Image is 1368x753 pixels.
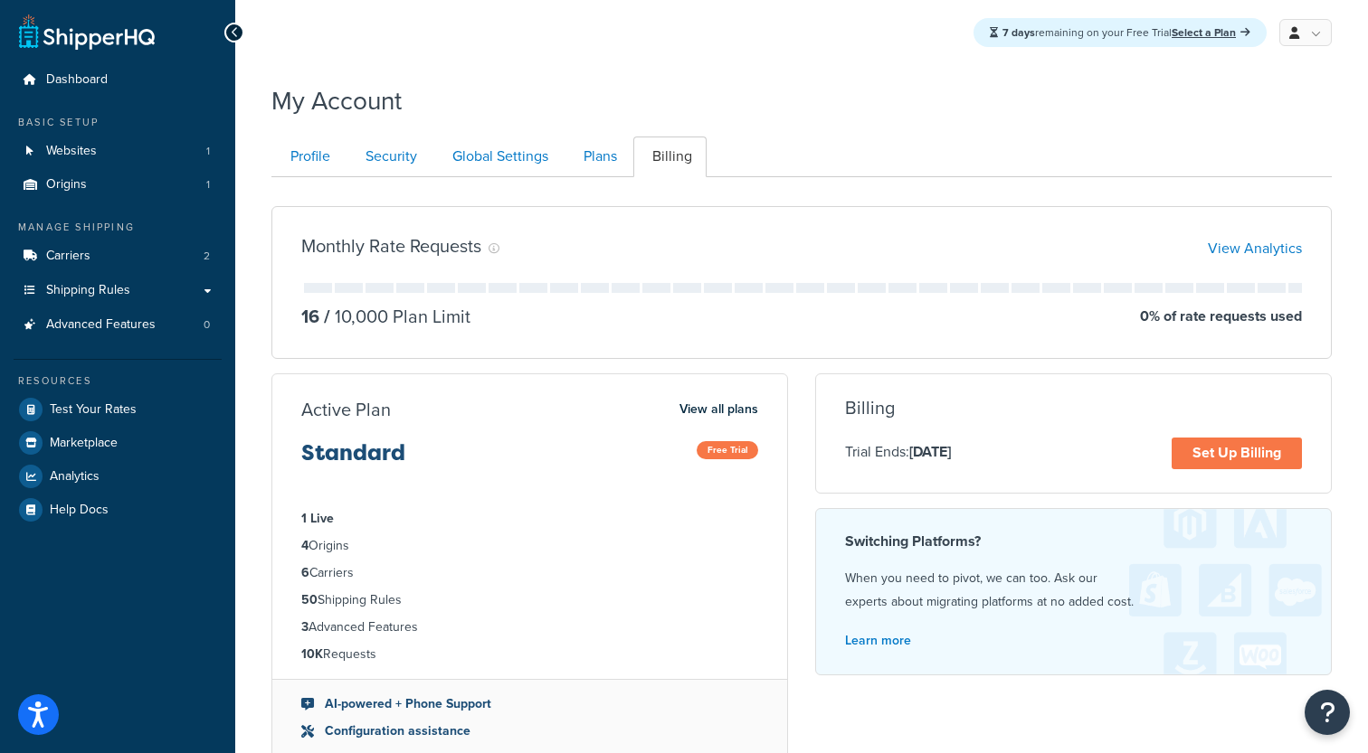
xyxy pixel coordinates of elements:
[301,536,309,555] strong: 4
[19,14,155,50] a: ShipperHQ Home
[974,18,1267,47] div: remaining on your Free Trial
[14,427,222,459] a: Marketplace
[301,400,391,419] h3: Active Plan
[301,617,309,636] strong: 3
[14,373,222,389] div: Resources
[319,304,470,329] p: 10,000 Plan Limit
[697,441,758,459] span: Free Trial
[845,631,911,650] a: Learn more
[14,240,222,273] a: Carriers 2
[14,308,222,342] a: Advanced Features 0
[14,393,222,426] a: Test Your Rates
[301,590,318,609] strong: 50
[1172,438,1302,469] a: Set Up Billing
[301,590,758,610] li: Shipping Rules
[301,721,758,741] li: Configuration assistance
[301,536,758,556] li: Origins
[845,531,1302,552] h4: Switching Platforms?
[204,317,210,333] span: 0
[14,135,222,168] a: Websites 1
[14,135,222,168] li: Websites
[301,563,309,582] strong: 6
[46,177,87,193] span: Origins
[14,494,222,526] a: Help Docs
[845,567,1302,614] p: When you need to pivot, we can too. Ask our experts about migrating platforms at no added cost.
[14,220,222,235] div: Manage Shipping
[204,249,210,264] span: 2
[633,136,707,177] a: Billing
[46,283,130,298] span: Shipping Rules
[50,503,109,518] span: Help Docs
[46,317,156,333] span: Advanced Features
[324,303,330,330] span: /
[301,645,323,664] strong: 10K
[46,249,90,264] span: Carriers
[14,168,222,202] a: Origins 1
[50,436,118,451] span: Marketplace
[679,398,758,421] a: View all plans
[301,563,758,583] li: Carriers
[1172,24,1250,41] a: Select a Plan
[1140,304,1302,329] p: 0 % of rate requests used
[271,136,345,177] a: Profile
[14,274,222,307] a: Shipping Rules
[301,236,481,256] h3: Monthly Rate Requests
[845,440,951,464] p: Trial Ends:
[14,308,222,342] li: Advanced Features
[206,144,210,159] span: 1
[347,136,432,177] a: Security
[1305,690,1350,735] button: Open Resource Center
[271,83,402,118] h1: My Account
[1208,238,1302,259] a: View Analytics
[301,509,334,528] strong: 1 Live
[14,240,222,273] li: Carriers
[301,441,405,479] h3: Standard
[909,441,951,462] strong: [DATE]
[845,398,895,418] h3: Billing
[301,694,758,714] li: AI-powered + Phone Support
[14,63,222,97] a: Dashboard
[50,402,137,418] span: Test Your Rates
[46,72,108,88] span: Dashboard
[1002,24,1035,41] strong: 7 days
[565,136,632,177] a: Plans
[301,617,758,637] li: Advanced Features
[433,136,563,177] a: Global Settings
[14,460,222,493] a: Analytics
[14,168,222,202] li: Origins
[206,177,210,193] span: 1
[301,645,758,664] li: Requests
[46,144,97,159] span: Websites
[301,304,319,329] p: 16
[14,115,222,130] div: Basic Setup
[50,469,100,485] span: Analytics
